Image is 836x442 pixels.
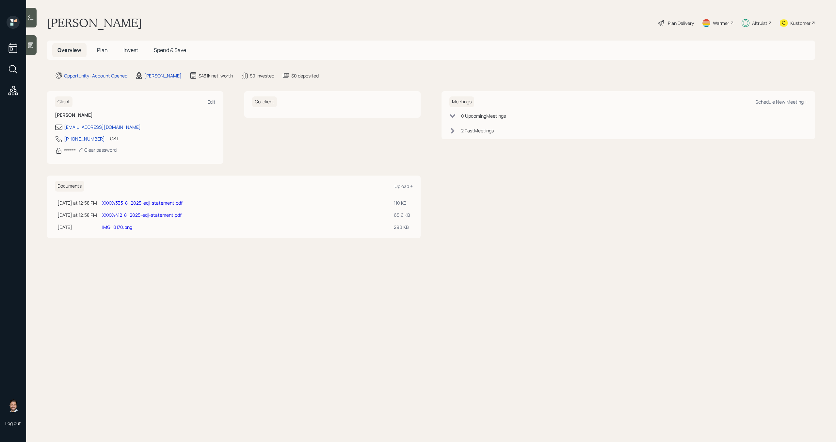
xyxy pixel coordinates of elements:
div: CST [110,135,119,142]
h1: [PERSON_NAME] [47,16,142,30]
div: Schedule New Meeting + [755,99,807,105]
div: 2 Past Meeting s [461,127,494,134]
div: Warmer [713,20,729,26]
img: michael-russo-headshot.png [7,399,20,412]
a: XXXX4412-8_2025-edj-statement.pdf [102,212,182,218]
div: [PERSON_NAME] [144,72,182,79]
div: $0 deposited [291,72,319,79]
span: Invest [123,46,138,54]
div: Log out [5,420,21,426]
div: Kustomer [790,20,811,26]
div: $0 invested [250,72,274,79]
div: [DATE] [57,224,97,230]
div: [DATE] at 12:58 PM [57,212,97,218]
div: $431k net-worth [199,72,233,79]
div: Edit [207,99,216,105]
div: 290 KB [394,224,410,230]
div: [PHONE_NUMBER] [64,135,105,142]
h6: Meetings [449,96,474,107]
h6: Documents [55,181,84,192]
a: XXXX4333-8_2025-edj-statement.pdf [102,200,183,206]
h6: [PERSON_NAME] [55,112,216,118]
span: Overview [57,46,81,54]
div: [DATE] at 12:58 PM [57,199,97,206]
span: Spend & Save [154,46,186,54]
a: IMG_0170.png [102,224,132,230]
h6: Co-client [252,96,277,107]
span: Plan [97,46,108,54]
div: Opportunity · Account Opened [64,72,127,79]
div: 65.6 KB [394,212,410,218]
div: Upload + [394,183,413,189]
div: Clear password [78,147,117,153]
div: 110 KB [394,199,410,206]
div: Plan Delivery [668,20,694,26]
div: 0 Upcoming Meeting s [461,112,506,119]
div: Altruist [752,20,767,26]
h6: Client [55,96,72,107]
div: [EMAIL_ADDRESS][DOMAIN_NAME] [64,124,141,130]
